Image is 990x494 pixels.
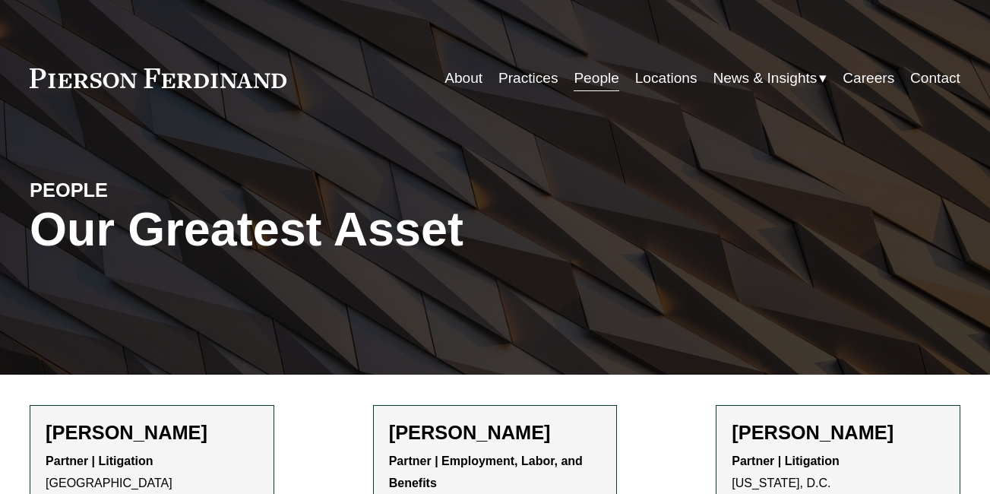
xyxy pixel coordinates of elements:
h4: PEOPLE [30,178,262,202]
a: Locations [635,64,697,93]
a: folder dropdown [713,64,827,93]
span: News & Insights [713,65,817,91]
a: Contact [910,64,960,93]
strong: Partner | Employment, Labor, and Benefits [389,454,587,489]
h1: Our Greatest Asset [30,202,650,257]
a: Careers [843,64,894,93]
strong: Partner | Litigation [46,454,153,467]
strong: Partner | Litigation [732,454,839,467]
a: People [574,64,619,93]
a: Practices [498,64,558,93]
a: About [444,64,482,93]
h2: [PERSON_NAME] [732,421,944,445]
h2: [PERSON_NAME] [389,421,602,445]
h2: [PERSON_NAME] [46,421,258,445]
